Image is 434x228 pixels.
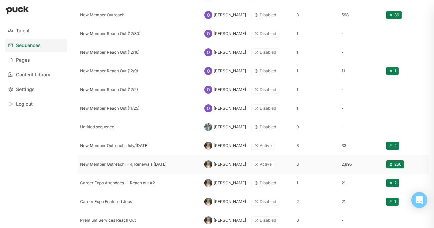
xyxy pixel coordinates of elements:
div: 1 [394,199,396,204]
div: - [342,218,381,223]
div: Disabled [260,31,276,36]
div: [PERSON_NAME] [214,69,246,73]
div: [PERSON_NAME] [214,31,246,36]
div: New Member Reach Out (12/9) [80,69,199,73]
div: 3 [296,143,336,148]
div: Sequences [16,43,41,48]
div: 11 [342,69,381,73]
div: Pages [16,57,30,63]
div: Talent [16,28,30,34]
div: Disabled [260,87,276,92]
div: Content Library [16,72,50,78]
div: 21 [342,181,381,185]
div: 1 [296,181,336,185]
div: [PERSON_NAME] [214,181,246,185]
div: 2,895 [342,162,381,167]
div: Settings [16,87,35,92]
div: 2 [394,181,397,185]
div: Disabled [260,106,276,111]
div: Active [260,143,272,148]
div: New Member Reach Out (12/30) [80,31,199,36]
div: [PERSON_NAME] [214,125,246,129]
div: Disabled [260,13,276,17]
div: - [342,87,381,92]
div: 0 [296,218,336,223]
div: - [342,125,381,129]
a: Sequences [5,39,67,52]
div: Untitled sequence [80,125,199,129]
div: - [342,31,381,36]
div: New Member Outreach, July/[DATE] [80,143,199,148]
div: 598 [342,13,381,17]
div: 1 [296,50,336,55]
a: Pages [5,53,67,67]
div: New Member Reach Out (11/25) [80,106,199,111]
div: 1 [296,69,336,73]
div: 1 [296,87,336,92]
div: Disabled [260,199,276,204]
div: 2 [394,143,397,148]
a: Content Library [5,68,67,81]
div: Disabled [260,50,276,55]
div: New Member Reach Out (12/16) [80,50,199,55]
div: [PERSON_NAME] [214,87,246,92]
div: Disabled [260,125,276,129]
div: Premium Services Reach Out [80,218,199,223]
div: 1 [296,31,336,36]
a: Talent [5,24,67,37]
div: Active [260,162,272,167]
div: [PERSON_NAME] [214,162,246,167]
div: 3 [296,13,336,17]
div: 0 [296,125,336,129]
div: Disabled [260,218,276,223]
div: 36 [394,13,399,17]
div: [PERSON_NAME] [214,13,246,17]
div: Open Intercom Messenger [411,192,427,208]
div: - [342,50,381,55]
div: [PERSON_NAME] [214,143,246,148]
div: 3 [296,162,336,167]
div: [PERSON_NAME] [214,50,246,55]
div: New Member Outreach, HR, Renewals [DATE] [80,162,199,167]
div: New Member Reach Out (12/2) [80,87,199,92]
a: Settings [5,83,67,96]
div: 21 [342,199,381,204]
div: Career Expo Attendees -- Reach out #2 [80,181,199,185]
div: 1 [394,69,396,73]
div: Disabled [260,181,276,185]
div: 266 [394,162,401,167]
div: - [342,106,381,111]
div: 1 [296,106,336,111]
div: New Member Outreach [80,13,199,17]
div: Log out [16,101,33,107]
div: Career Expo Featured Jobs [80,199,199,204]
div: 2 [296,199,336,204]
div: [PERSON_NAME] [214,218,246,223]
div: 33 [342,143,381,148]
div: [PERSON_NAME] [214,106,246,111]
div: Disabled [260,69,276,73]
div: [PERSON_NAME] [214,199,246,204]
